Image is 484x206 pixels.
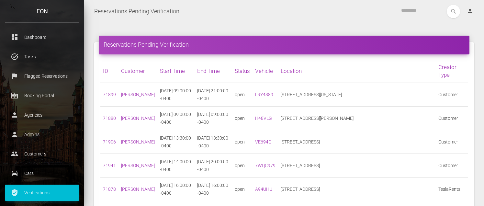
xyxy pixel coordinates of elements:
[195,154,232,177] td: [DATE] 20:00:00 -0400
[104,40,465,49] h4: Reservations Pending Verification
[121,116,155,121] a: [PERSON_NAME]
[436,154,468,177] td: Customer
[232,83,253,107] td: open
[157,177,195,201] td: [DATE] 16:00:00 -0400
[10,149,74,159] p: Customers
[10,91,74,100] p: Booking Portal
[255,163,276,168] a: 7WQC979
[232,59,253,83] th: Status
[157,130,195,154] td: [DATE] 13:30:00 -0400
[255,92,273,97] a: LRY4389
[436,177,468,201] td: TeslaRents
[5,29,79,45] a: dashboard Dashboard
[100,59,118,83] th: ID
[121,92,155,97] a: [PERSON_NAME]
[436,130,468,154] td: Customer
[436,83,468,107] td: Customer
[118,59,157,83] th: Customer
[195,59,232,83] th: End Time
[232,130,253,154] td: open
[5,126,79,143] a: person Admins
[10,110,74,120] p: Agencies
[121,163,155,168] a: [PERSON_NAME]
[103,116,116,121] a: 71880
[195,177,232,201] td: [DATE] 16:00:00 -0400
[10,71,74,81] p: Flagged Reservations
[467,8,473,14] i: person
[157,107,195,130] td: [DATE] 09:00:00 -0400
[255,139,272,144] a: VE694G
[232,177,253,201] td: open
[278,59,436,83] th: Location
[94,3,179,19] a: Reservations Pending Verification
[5,49,79,65] a: task_alt Tasks
[121,187,155,192] a: [PERSON_NAME]
[436,59,468,83] th: Creator Type
[10,52,74,62] p: Tasks
[157,83,195,107] td: [DATE] 09:00:00 -0400
[253,59,278,83] th: Vehicle
[232,154,253,177] td: open
[5,107,79,123] a: person Agencies
[232,107,253,130] td: open
[195,130,232,154] td: [DATE] 13:30:00 -0400
[5,146,79,162] a: people Customers
[103,163,116,168] a: 71941
[10,130,74,139] p: Admins
[278,177,436,201] td: [STREET_ADDRESS]
[278,130,436,154] td: [STREET_ADDRESS]
[10,188,74,198] p: Verifications
[278,107,436,130] td: [STREET_ADDRESS][PERSON_NAME]
[10,168,74,178] p: Cars
[278,154,436,177] td: [STREET_ADDRESS]
[121,139,155,144] a: [PERSON_NAME]
[5,68,79,84] a: flag Flagged Reservations
[5,87,79,104] a: corporate_fare Booking Portal
[157,154,195,177] td: [DATE] 14:00:00 -0400
[103,187,116,192] a: 71878
[103,139,116,144] a: 71906
[447,5,460,18] button: search
[436,107,468,130] td: Customer
[278,83,436,107] td: [STREET_ADDRESS][US_STATE]
[195,107,232,130] td: [DATE] 09:00:00 -0400
[103,92,116,97] a: 71899
[255,116,272,121] a: H48VLG
[5,185,79,201] a: verified_user Verifications
[255,187,272,192] a: A94UHU
[10,32,74,42] p: Dashboard
[5,165,79,181] a: drive_eta Cars
[462,5,479,18] a: person
[195,83,232,107] td: [DATE] 21:00:00 -0400
[157,59,195,83] th: Start Time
